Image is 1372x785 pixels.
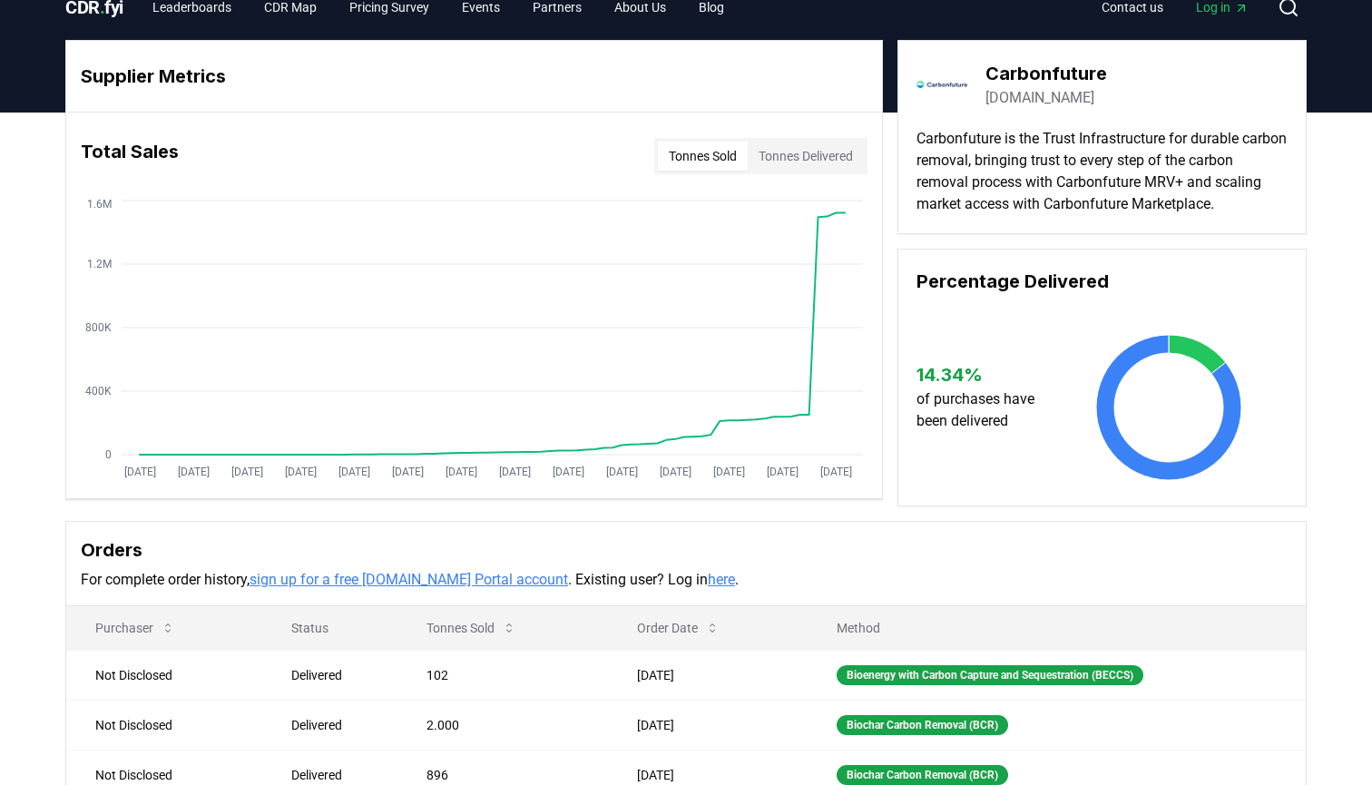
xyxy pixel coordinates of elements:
[767,466,799,478] tspan: [DATE]
[553,466,584,478] tspan: [DATE]
[499,466,531,478] tspan: [DATE]
[87,258,112,270] tspan: 1.2M
[985,87,1094,109] a: [DOMAIN_NAME]
[660,466,691,478] tspan: [DATE]
[392,466,424,478] tspan: [DATE]
[81,536,1291,564] h3: Orders
[622,610,734,646] button: Order Date
[178,466,210,478] tspan: [DATE]
[66,700,262,750] td: Not Disclosed
[338,466,370,478] tspan: [DATE]
[916,59,967,110] img: Carbonfuture-logo
[250,571,568,588] a: sign up for a free [DOMAIN_NAME] Portal account
[658,142,748,171] button: Tonnes Sold
[822,619,1291,637] p: Method
[916,361,1052,388] h3: 14.34 %
[608,650,808,700] td: [DATE]
[81,138,179,174] h3: Total Sales
[446,466,477,478] tspan: [DATE]
[397,700,608,750] td: 2.000
[66,650,262,700] td: Not Disclosed
[291,666,383,684] div: Delivered
[820,466,852,478] tspan: [DATE]
[285,466,317,478] tspan: [DATE]
[916,268,1288,295] h3: Percentage Delivered
[87,198,112,211] tspan: 1.6M
[85,321,112,334] tspan: 800K
[231,466,263,478] tspan: [DATE]
[608,700,808,750] td: [DATE]
[837,765,1008,785] div: Biochar Carbon Removal (BCR)
[606,466,638,478] tspan: [DATE]
[748,142,864,171] button: Tonnes Delivered
[985,60,1107,87] h3: Carbonfuture
[837,715,1008,735] div: Biochar Carbon Removal (BCR)
[85,385,112,397] tspan: 400K
[916,388,1052,432] p: of purchases have been delivered
[916,128,1288,215] p: Carbonfuture is the Trust Infrastructure for durable carbon removal, bringing trust to every step...
[291,766,383,784] div: Delivered
[124,466,156,478] tspan: [DATE]
[81,63,867,90] h3: Supplier Metrics
[105,448,112,461] tspan: 0
[713,466,745,478] tspan: [DATE]
[81,610,190,646] button: Purchaser
[837,665,1143,685] div: Bioenergy with Carbon Capture and Sequestration (BECCS)
[397,650,608,700] td: 102
[412,610,531,646] button: Tonnes Sold
[277,619,383,637] p: Status
[708,571,735,588] a: here
[291,716,383,734] div: Delivered
[81,569,1291,591] p: For complete order history, . Existing user? Log in .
